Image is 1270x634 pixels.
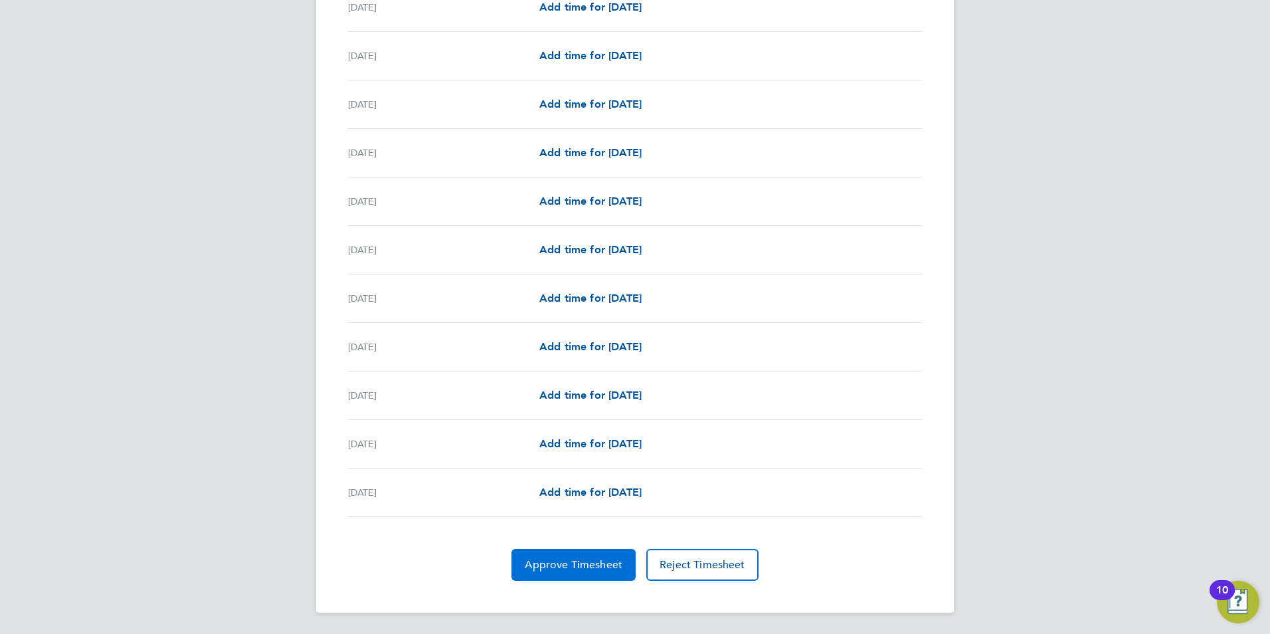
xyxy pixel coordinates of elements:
[525,558,622,572] span: Approve Timesheet
[539,484,642,500] a: Add time for [DATE]
[1216,590,1228,607] div: 10
[539,292,642,304] span: Add time for [DATE]
[539,193,642,209] a: Add time for [DATE]
[539,195,642,207] span: Add time for [DATE]
[539,339,642,355] a: Add time for [DATE]
[348,242,539,258] div: [DATE]
[539,49,642,62] span: Add time for [DATE]
[539,48,642,64] a: Add time for [DATE]
[539,146,642,159] span: Add time for [DATE]
[539,437,642,450] span: Add time for [DATE]
[646,549,759,581] button: Reject Timesheet
[348,484,539,500] div: [DATE]
[539,387,642,403] a: Add time for [DATE]
[511,549,636,581] button: Approve Timesheet
[660,558,745,572] span: Reject Timesheet
[348,48,539,64] div: [DATE]
[348,193,539,209] div: [DATE]
[539,98,642,110] span: Add time for [DATE]
[539,145,642,161] a: Add time for [DATE]
[539,1,642,13] span: Add time for [DATE]
[539,436,642,452] a: Add time for [DATE]
[539,243,642,256] span: Add time for [DATE]
[348,145,539,161] div: [DATE]
[539,96,642,112] a: Add time for [DATE]
[348,436,539,452] div: [DATE]
[348,290,539,306] div: [DATE]
[1217,581,1259,623] button: Open Resource Center, 10 new notifications
[539,242,642,258] a: Add time for [DATE]
[348,96,539,112] div: [DATE]
[539,340,642,353] span: Add time for [DATE]
[539,389,642,401] span: Add time for [DATE]
[348,387,539,403] div: [DATE]
[539,290,642,306] a: Add time for [DATE]
[539,486,642,498] span: Add time for [DATE]
[348,339,539,355] div: [DATE]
